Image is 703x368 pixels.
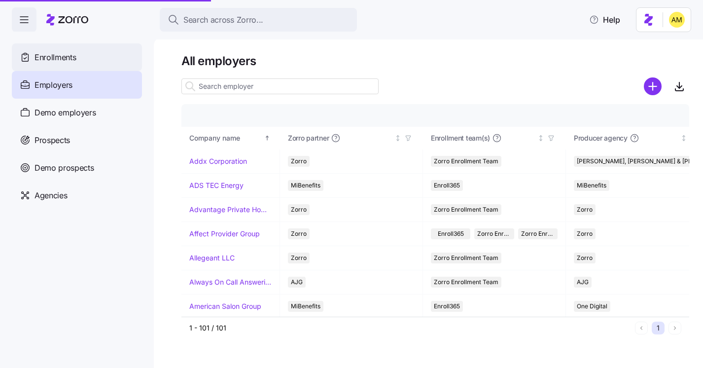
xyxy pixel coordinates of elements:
[394,135,401,142] div: Not sorted
[189,181,244,190] a: ADS TEC Energy
[12,71,142,99] a: Employers
[577,204,593,215] span: Zorro
[291,228,307,239] span: Zorro
[635,322,648,334] button: Previous page
[291,301,320,312] span: MiBenefits
[431,133,490,143] span: Enrollment team(s)
[438,228,464,239] span: Enroll365
[574,133,628,143] span: Producer agency
[264,135,271,142] div: Sorted ascending
[577,301,607,312] span: One Digital
[434,253,498,263] span: Zorro Enrollment Team
[652,322,665,334] button: 1
[669,12,685,28] img: dfaaf2f2725e97d5ef9e82b99e83f4d7
[577,180,606,191] span: MiBenefits
[577,228,593,239] span: Zorro
[12,182,142,209] a: Agencies
[189,133,262,144] div: Company name
[581,10,628,30] button: Help
[589,14,620,26] span: Help
[291,180,320,191] span: MiBenefits
[537,135,544,142] div: Not sorted
[35,189,67,202] span: Agencies
[35,134,70,147] span: Prospects
[12,43,142,71] a: Enrollments
[35,107,96,119] span: Demo employers
[12,126,142,154] a: Prospects
[434,156,498,167] span: Zorro Enrollment Team
[288,133,329,143] span: Zorro partner
[189,277,272,287] a: Always On Call Answering Service
[644,77,662,95] svg: add icon
[181,78,379,94] input: Search employer
[291,156,307,167] span: Zorro
[12,99,142,126] a: Demo employers
[577,277,589,288] span: AJG
[423,127,566,149] th: Enrollment team(s)Not sorted
[35,79,72,91] span: Employers
[280,127,423,149] th: Zorro partnerNot sorted
[189,205,272,215] a: Advantage Private Home Care
[434,180,460,191] span: Enroll365
[189,253,235,263] a: Allegeant LLC
[181,127,280,149] th: Company nameSorted ascending
[577,253,593,263] span: Zorro
[12,154,142,182] a: Demo prospects
[189,301,261,311] a: American Salon Group
[291,253,307,263] span: Zorro
[680,135,687,142] div: Not sorted
[160,8,357,32] button: Search across Zorro...
[521,228,555,239] span: Zorro Enrollment Experts
[434,204,498,215] span: Zorro Enrollment Team
[35,51,76,64] span: Enrollments
[434,277,498,288] span: Zorro Enrollment Team
[183,14,263,26] span: Search across Zorro...
[434,301,460,312] span: Enroll365
[668,322,681,334] button: Next page
[181,53,689,69] h1: All employers
[189,323,631,333] div: 1 - 101 / 101
[291,277,303,288] span: AJG
[291,204,307,215] span: Zorro
[189,229,260,239] a: Affect Provider Group
[477,228,511,239] span: Zorro Enrollment Team
[35,162,94,174] span: Demo prospects
[189,156,247,166] a: Addx Corporation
